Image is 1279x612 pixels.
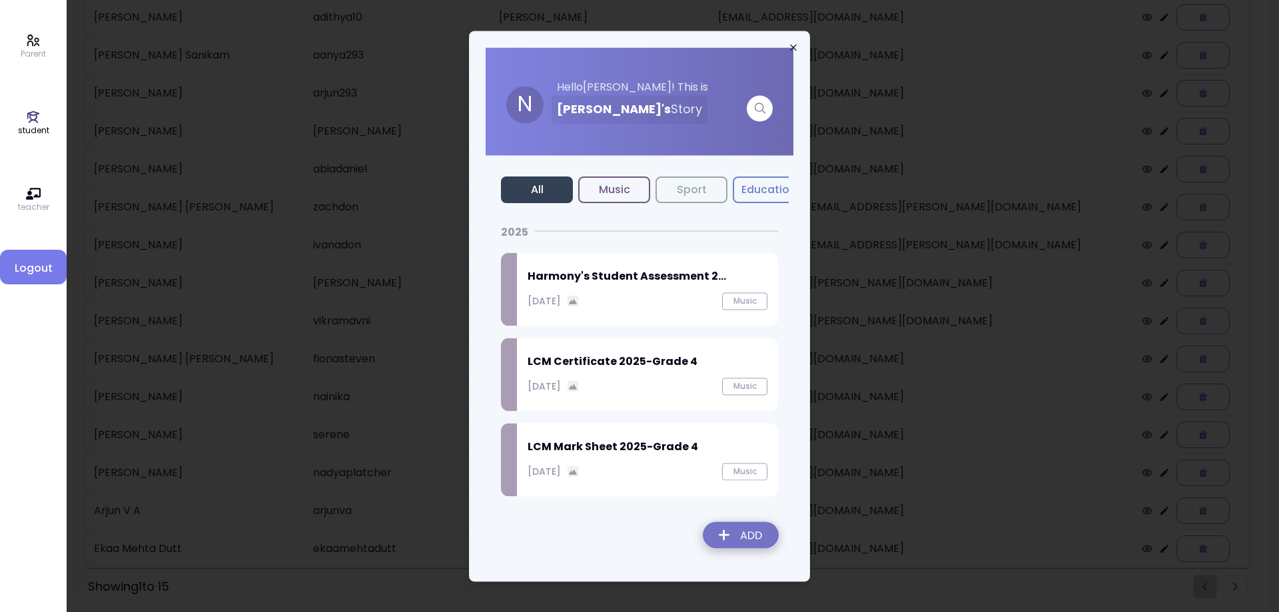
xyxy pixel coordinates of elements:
[501,224,528,240] p: 2025
[528,294,561,308] p: [DATE]
[568,465,579,477] img: image
[506,86,544,123] div: N
[552,79,773,95] p: Hello [PERSON_NAME] ! This is
[528,354,767,370] h2: LCM Certificate 2025-Grade 4
[722,292,767,310] button: Music
[528,439,767,455] h2: LCM Mark Sheet 2025-Grade 4
[568,380,579,392] img: image
[578,176,650,203] button: Music
[528,379,561,393] p: [DATE]
[568,295,579,306] img: image
[528,464,561,478] p: [DATE]
[557,95,702,123] h3: [PERSON_NAME] 's
[501,338,778,411] a: LCM Certificate 2025-Grade 4[DATE]imageMusic
[692,513,789,561] img: addRecordLogo
[528,268,767,284] h2: Harmony's Student Assessment 2...
[501,252,778,326] a: Harmony's Student Assessment 2...[DATE]imageMusic
[733,176,805,203] button: Education
[501,423,778,496] a: LCM Mark Sheet 2025-Grade 4[DATE]imageMusic
[655,176,727,203] button: Sport
[671,101,702,117] span: Story
[722,463,767,480] button: Music
[501,176,573,203] button: All
[722,378,767,395] button: Music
